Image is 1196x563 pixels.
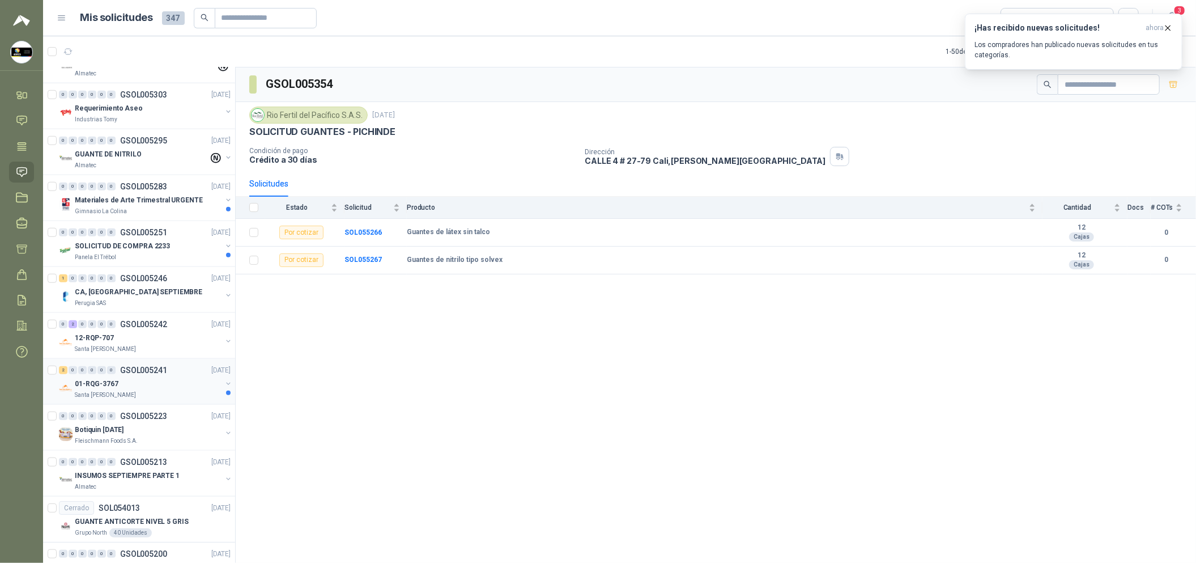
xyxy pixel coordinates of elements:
[97,91,106,99] div: 0
[59,382,73,395] img: Company Logo
[78,183,87,191] div: 0
[75,471,180,481] p: INSUMOS SEPTIEMPRE PARTE 1
[1127,197,1151,219] th: Docs
[266,75,334,93] h3: GSOL005354
[88,137,96,145] div: 0
[75,299,106,308] p: Perugia SAS
[69,228,77,236] div: 0
[107,412,116,420] div: 0
[97,320,106,328] div: 0
[1151,227,1182,238] b: 0
[78,274,87,282] div: 0
[249,126,395,138] p: SOLICITUD GUANTES - PICHINDE
[59,88,233,124] a: 0 0 0 0 0 0 GSOL005303[DATE] Company LogoRequerimiento AseoIndustrias Tomy
[97,458,106,466] div: 0
[974,23,1141,33] h3: ¡Has recibido nuevas solicitudes!
[69,137,77,145] div: 0
[75,161,96,170] p: Almatec
[107,228,116,236] div: 0
[43,497,235,543] a: CerradoSOL054013[DATE] Company LogoGUANTE ANTICORTE NIVEL 5 GRISGrupo North40 Unidades
[279,226,324,239] div: Por cotizar
[107,137,116,145] div: 0
[1069,260,1094,269] div: Cajas
[120,320,167,328] p: GSOL005242
[107,274,116,282] div: 0
[13,14,30,27] img: Logo peakr
[69,183,77,191] div: 0
[99,504,140,512] p: SOL054013
[59,180,233,216] a: 0 0 0 0 0 0 GSOL005283[DATE] Company LogoMateriales de Arte Trimestral URGENTEGimnasio La Colina
[69,320,77,328] div: 2
[88,183,96,191] div: 0
[75,528,107,537] p: Grupo North
[265,204,329,211] span: Estado
[1042,251,1121,260] b: 12
[59,244,73,257] img: Company Logo
[120,183,167,191] p: GSOL005283
[97,274,106,282] div: 0
[75,437,138,446] p: Fleischmann Foods S.A.
[59,409,233,446] a: 0 0 0 0 0 0 GSOL005223[DATE] Company LogoBotiquin [DATE]Fleischmann Foods S.A.
[120,412,167,420] p: GSOL005223
[279,253,324,267] div: Por cotizar
[107,550,116,558] div: 0
[1173,5,1186,16] span: 3
[211,227,231,238] p: [DATE]
[211,411,231,422] p: [DATE]
[97,366,106,374] div: 0
[211,136,231,146] p: [DATE]
[88,274,96,282] div: 0
[211,319,231,330] p: [DATE]
[344,204,391,211] span: Solicitud
[965,14,1182,70] button: ¡Has recibido nuevas solicitudes!ahora Los compradores han publicado nuevas solicitudes en tus ca...
[211,457,231,468] p: [DATE]
[75,241,170,252] p: SOLICITUD DE COMPRA 2233
[585,156,825,166] p: CALLE 4 # 27-79 Cali , [PERSON_NAME][GEOGRAPHIC_DATA]
[97,412,106,420] div: 0
[59,228,67,236] div: 0
[59,183,67,191] div: 0
[1151,197,1196,219] th: # COTs
[88,320,96,328] div: 0
[78,137,87,145] div: 0
[69,458,77,466] div: 0
[1044,81,1052,88] span: search
[97,137,106,145] div: 0
[59,134,233,170] a: 0 0 0 0 0 0 GSOL005295[DATE] Company LogoGUANTE DE NITRILOAlmatec
[249,147,576,155] p: Condición de pago
[1151,255,1182,265] b: 0
[344,228,382,236] b: SOL055266
[69,412,77,420] div: 0
[75,149,142,160] p: GUANTE DE NITRILO
[1042,204,1112,211] span: Cantidad
[75,115,117,124] p: Industrias Tomy
[344,256,382,264] a: SOL055267
[69,91,77,99] div: 0
[372,110,395,121] p: [DATE]
[120,550,167,558] p: GSOL005200
[211,365,231,376] p: [DATE]
[59,290,73,303] img: Company Logo
[75,69,96,78] p: Almatec
[75,333,114,344] p: 12-RQP-707
[407,256,503,265] b: Guantes de nitrilo tipo solvex
[78,91,87,99] div: 0
[59,412,67,420] div: 0
[201,14,208,22] span: search
[78,550,87,558] div: 0
[69,274,77,282] div: 0
[97,550,106,558] div: 0
[97,228,106,236] div: 0
[88,550,96,558] div: 0
[1069,232,1094,242] div: Cajas
[407,228,490,237] b: Guantes de látex sin talco
[107,320,116,328] div: 0
[59,336,73,349] img: Company Logo
[107,366,116,374] div: 0
[107,458,116,466] div: 0
[211,90,231,100] p: [DATE]
[75,345,136,354] p: Santa [PERSON_NAME]
[120,91,167,99] p: GSOL005303
[211,181,231,192] p: [DATE]
[88,91,96,99] div: 0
